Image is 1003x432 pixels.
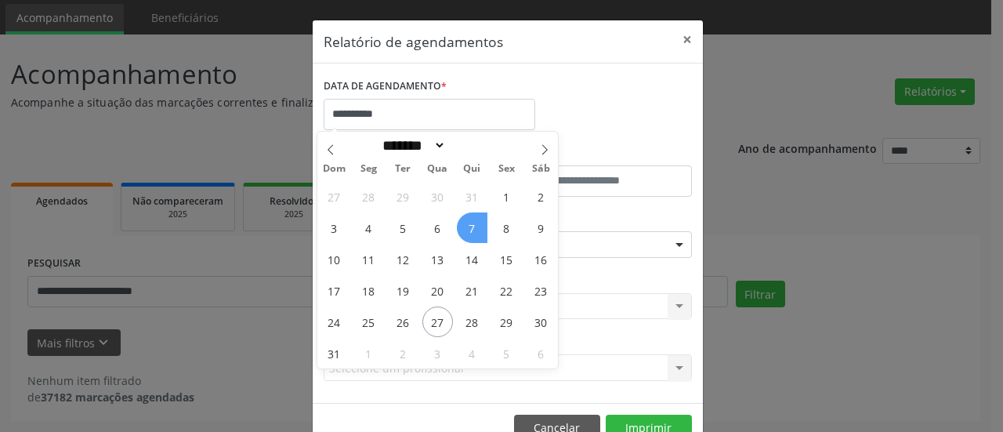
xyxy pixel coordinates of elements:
[388,212,418,243] span: Agosto 5, 2025
[526,244,556,274] span: Agosto 16, 2025
[422,212,453,243] span: Agosto 6, 2025
[353,307,384,337] span: Agosto 25, 2025
[319,338,349,368] span: Agosto 31, 2025
[491,244,522,274] span: Agosto 15, 2025
[324,31,503,52] h5: Relatório de agendamentos
[378,137,447,154] select: Month
[457,338,487,368] span: Setembro 4, 2025
[353,244,384,274] span: Agosto 11, 2025
[446,137,498,154] input: Year
[489,164,523,174] span: Sex
[526,275,556,306] span: Agosto 23, 2025
[491,181,522,212] span: Agosto 1, 2025
[324,74,447,99] label: DATA DE AGENDAMENTO
[526,181,556,212] span: Agosto 2, 2025
[526,307,556,337] span: Agosto 30, 2025
[388,244,418,274] span: Agosto 12, 2025
[353,212,384,243] span: Agosto 4, 2025
[388,338,418,368] span: Setembro 2, 2025
[491,212,522,243] span: Agosto 8, 2025
[319,181,349,212] span: Julho 27, 2025
[512,141,692,165] label: ATÉ
[526,212,556,243] span: Agosto 9, 2025
[317,164,352,174] span: Dom
[457,307,487,337] span: Agosto 28, 2025
[353,181,384,212] span: Julho 28, 2025
[319,212,349,243] span: Agosto 3, 2025
[672,20,703,59] button: Close
[386,164,420,174] span: Ter
[353,275,384,306] span: Agosto 18, 2025
[454,164,489,174] span: Qui
[526,338,556,368] span: Setembro 6, 2025
[388,275,418,306] span: Agosto 19, 2025
[457,244,487,274] span: Agosto 14, 2025
[422,338,453,368] span: Setembro 3, 2025
[422,244,453,274] span: Agosto 13, 2025
[491,338,522,368] span: Setembro 5, 2025
[422,275,453,306] span: Agosto 20, 2025
[319,307,349,337] span: Agosto 24, 2025
[353,338,384,368] span: Setembro 1, 2025
[457,275,487,306] span: Agosto 21, 2025
[422,181,453,212] span: Julho 30, 2025
[388,307,418,337] span: Agosto 26, 2025
[420,164,454,174] span: Qua
[491,307,522,337] span: Agosto 29, 2025
[491,275,522,306] span: Agosto 22, 2025
[523,164,558,174] span: Sáb
[457,181,487,212] span: Julho 31, 2025
[319,275,349,306] span: Agosto 17, 2025
[422,307,453,337] span: Agosto 27, 2025
[457,212,487,243] span: Agosto 7, 2025
[351,164,386,174] span: Seg
[319,244,349,274] span: Agosto 10, 2025
[388,181,418,212] span: Julho 29, 2025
